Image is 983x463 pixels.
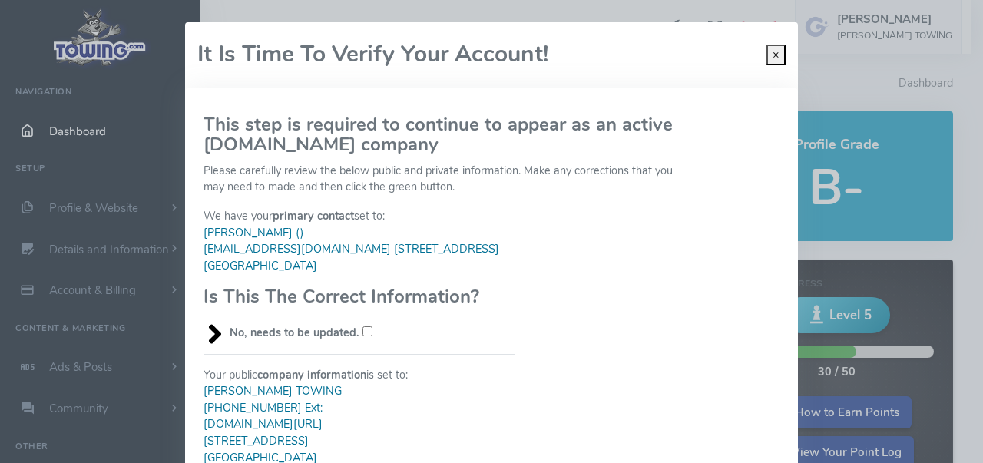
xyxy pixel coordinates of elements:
[773,47,779,62] span: ×
[273,208,354,223] b: primary contact
[766,45,786,66] button: Close
[197,42,548,68] h2: It Is Time To Verify Your Account!
[204,286,515,306] h3: Is This The Correct Information?
[204,225,515,275] blockquote: [PERSON_NAME] ( ) [EMAIL_ADDRESS][DOMAIN_NAME] [STREET_ADDRESS] [GEOGRAPHIC_DATA]
[204,163,680,196] p: Please carefully review the below public and private information. Make any corrections that you m...
[257,367,366,382] b: company information
[230,325,359,340] b: No, needs to be updated.
[204,114,680,155] h3: This step is required to continue to appear as an active [DOMAIN_NAME] company
[362,326,372,336] input: No, needs to be updated.
[194,208,525,341] div: We have your set to:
